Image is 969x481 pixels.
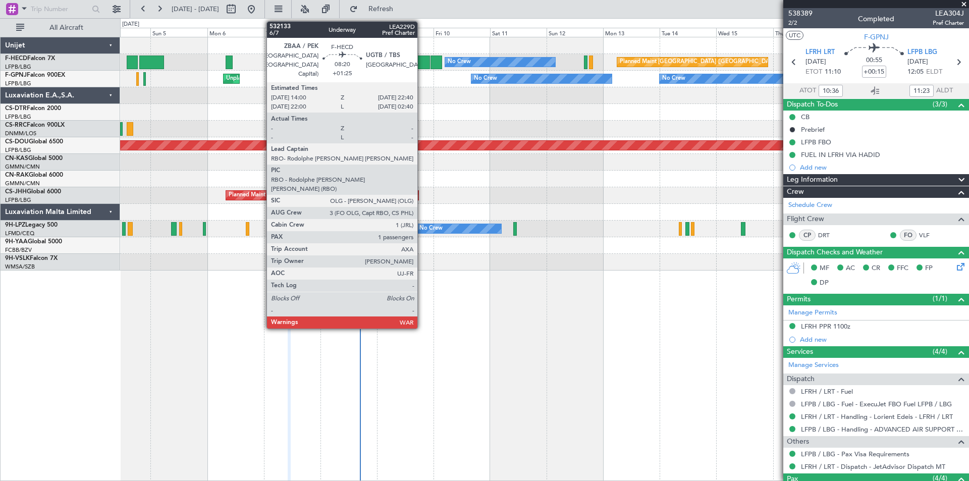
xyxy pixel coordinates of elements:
[897,263,908,274] span: FFC
[787,213,824,225] span: Flight Crew
[172,5,219,14] span: [DATE] - [DATE]
[5,163,40,171] a: GMMN/CMN
[787,373,815,385] span: Dispatch
[94,28,150,37] div: Sat 4
[5,72,65,78] a: F-GPNJFalcon 900EX
[400,121,504,136] div: Planned Maint Lagos ([PERSON_NAME])
[207,28,264,37] div: Mon 6
[5,122,27,128] span: CS-RRC
[360,6,402,13] span: Refresh
[26,24,106,31] span: All Aircraft
[788,308,837,318] a: Manage Permits
[304,71,470,86] div: Unplanned Maint [GEOGRAPHIC_DATA] ([GEOGRAPHIC_DATA])
[936,86,953,96] span: ALDT
[5,189,27,195] span: CS-JHH
[801,150,880,159] div: FUEL IN LFRH VIA HADID
[620,55,779,70] div: Planned Maint [GEOGRAPHIC_DATA] ([GEOGRAPHIC_DATA])
[801,322,850,331] div: LFRH PPR 1100z
[872,263,880,274] span: CR
[5,255,58,261] a: 9H-VSLKFalcon 7X
[716,28,773,37] div: Wed 15
[801,462,945,471] a: LFRH / LRT - Dispatch - JetAdvisor Dispatch MT
[5,122,65,128] a: CS-RRCFalcon 900LX
[800,163,964,172] div: Add new
[801,387,853,396] a: LFRH / LRT - Fuel
[5,263,35,271] a: WMSA/SZB
[5,155,63,162] a: CN-KASGlobal 5000
[490,28,547,37] div: Sat 11
[5,239,62,245] a: 9H-YAAGlobal 5000
[377,28,434,37] div: Thu 9
[787,346,813,358] span: Services
[788,19,813,27] span: 2/2
[320,28,377,37] div: Wed 8
[788,8,813,19] span: 538389
[474,71,497,86] div: No Crew
[5,113,31,121] a: LFPB/LBG
[933,8,964,19] span: LEA304J
[846,263,855,274] span: AC
[122,20,139,29] div: [DATE]
[5,189,61,195] a: CS-JHHGlobal 6000
[820,263,829,274] span: MF
[5,172,29,178] span: CN-RAK
[805,67,822,77] span: ETOT
[662,71,685,86] div: No Crew
[926,67,942,77] span: ELDT
[788,360,839,370] a: Manage Services
[150,28,207,37] div: Sun 5
[281,221,400,236] div: Unplanned Maint Nice ([GEOGRAPHIC_DATA])
[818,231,841,240] a: DRT
[858,14,894,24] div: Completed
[5,222,58,228] a: 9H-LPZLegacy 500
[787,186,804,198] span: Crew
[907,67,924,77] span: 12:05
[5,56,27,62] span: F-HECD
[801,125,825,134] div: Prebrief
[919,231,942,240] a: VLF
[31,2,89,17] input: Trip Number
[907,57,928,67] span: [DATE]
[787,174,838,186] span: Leg Information
[448,55,471,70] div: No Crew
[5,130,36,137] a: DNMM/LOS
[5,72,27,78] span: F-GPNJ
[933,293,947,304] span: (1/1)
[933,19,964,27] span: Pref Charter
[5,139,63,145] a: CS-DOUGlobal 6500
[5,155,28,162] span: CN-KAS
[5,105,27,112] span: CS-DTR
[5,56,55,62] a: F-HECDFalcon 7X
[5,80,31,87] a: LFPB/LBG
[773,28,830,37] div: Thu 16
[5,196,31,204] a: LFPB/LBG
[5,63,31,71] a: LFPB/LBG
[5,246,32,254] a: FCBB/BZV
[900,230,917,241] div: FO
[5,105,61,112] a: CS-DTRFalcon 2000
[5,230,34,237] a: LFMD/CEQ
[787,294,811,305] span: Permits
[799,86,816,96] span: ATOT
[801,400,952,408] a: LFPB / LBG - Fuel - ExecuJet FBO Fuel LFPB / LBG
[925,263,933,274] span: FP
[907,47,937,58] span: LFPB LBG
[801,450,909,458] a: LFPB / LBG - Pax Visa Requirements
[933,346,947,357] span: (4/4)
[819,85,843,97] input: --:--
[660,28,716,37] div: Tue 14
[801,113,810,121] div: CB
[547,28,603,37] div: Sun 12
[226,71,392,86] div: Unplanned Maint [GEOGRAPHIC_DATA] ([GEOGRAPHIC_DATA])
[229,188,388,203] div: Planned Maint [GEOGRAPHIC_DATA] ([GEOGRAPHIC_DATA])
[264,28,320,37] div: Tue 7
[787,99,838,111] span: Dispatch To-Dos
[820,278,829,288] span: DP
[801,138,831,146] div: LFPB FBO
[345,1,405,17] button: Refresh
[799,230,816,241] div: CP
[5,255,30,261] span: 9H-VSLK
[801,425,964,434] a: LFPB / LBG - Handling - ADVANCED AIR SUPPORT LFPB
[864,32,889,42] span: F-GPNJ
[5,146,31,154] a: LFPB/LBG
